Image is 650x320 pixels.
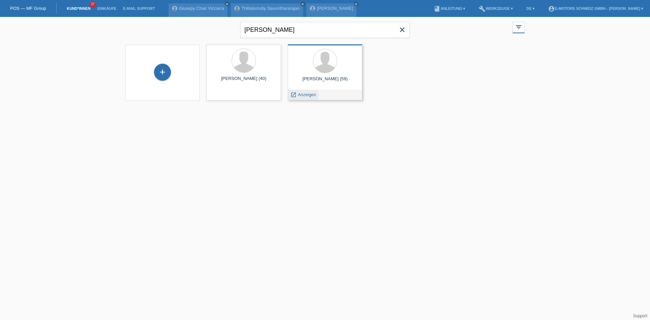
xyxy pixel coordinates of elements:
a: DE ▾ [523,6,538,10]
i: build [479,5,485,12]
a: launch Anzeigen [290,92,316,97]
a: E-Mail Support [120,6,158,10]
a: Kund*innen [63,6,94,10]
i: filter_list [515,23,522,31]
a: bookAnleitung ▾ [430,6,469,10]
span: Anzeigen [298,92,316,97]
a: close [300,2,305,6]
i: close [398,26,406,34]
a: close [225,2,230,6]
a: [PERSON_NAME] [317,6,353,11]
i: account_circle [548,5,555,12]
a: close [354,2,359,6]
a: Thillaisoruby Savunthararajan [241,6,300,11]
a: Einkäufe [94,6,120,10]
span: 37 [90,2,96,7]
a: Support [633,314,647,318]
a: Giusepy Chair Vizcarra [179,6,224,11]
div: [PERSON_NAME] (59) [293,76,357,87]
i: close [301,2,304,6]
a: account_circleE-Motors Schweiz GmbH - [PERSON_NAME] ▾ [545,6,647,10]
i: book [434,5,440,12]
div: Kund*in hinzufügen [154,66,171,78]
div: [PERSON_NAME] (40) [212,76,276,87]
a: buildWerkzeuge ▾ [475,6,516,10]
a: POS — MF Group [10,6,46,11]
i: launch [290,92,297,98]
input: Suche... [240,22,410,38]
